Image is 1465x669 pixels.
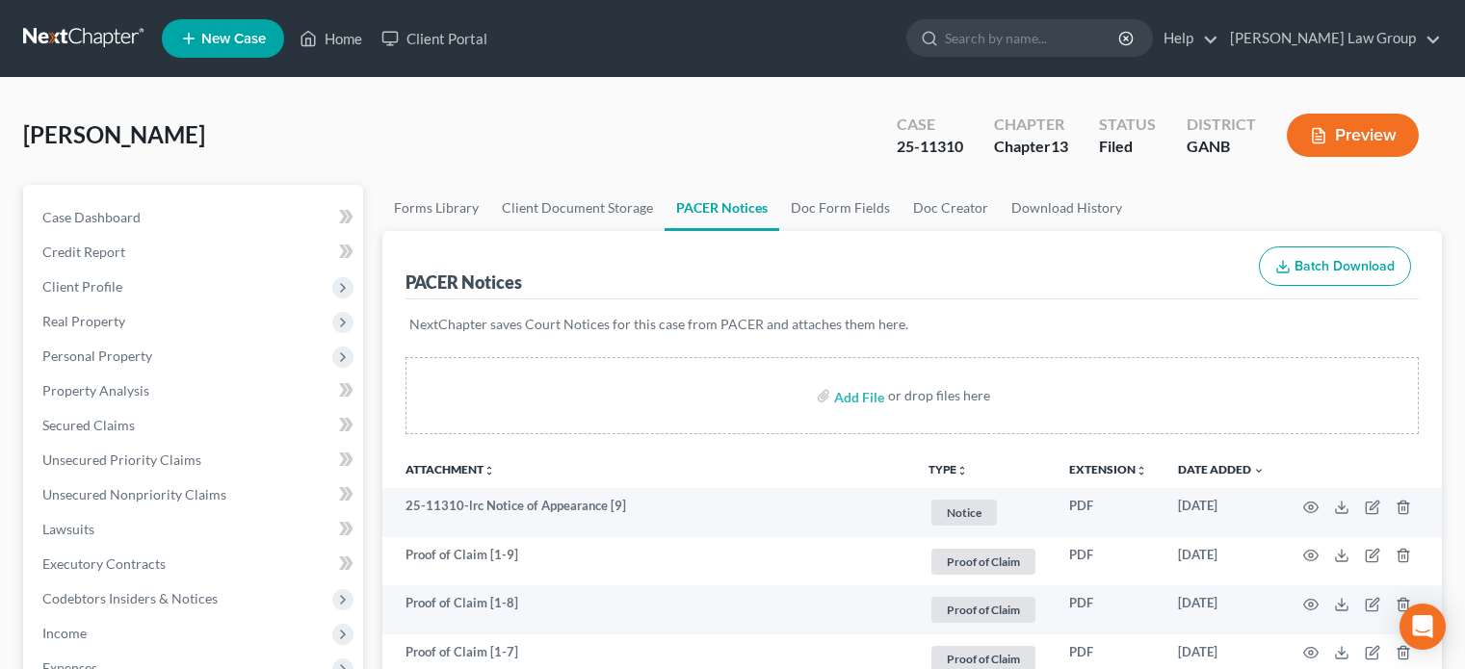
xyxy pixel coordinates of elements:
[929,594,1038,626] a: Proof of Claim
[1163,488,1280,537] td: [DATE]
[945,20,1121,56] input: Search by name...
[1051,137,1068,155] span: 13
[1220,21,1441,56] a: [PERSON_NAME] Law Group
[888,386,990,405] div: or drop files here
[931,597,1035,623] span: Proof of Claim
[1187,136,1256,158] div: GANB
[42,347,152,364] span: Personal Property
[42,313,125,329] span: Real Property
[27,547,363,581] a: Executory Contracts
[1163,537,1280,586] td: [DATE]
[902,185,1000,231] a: Doc Creator
[1099,136,1156,158] div: Filed
[665,185,779,231] a: PACER Notices
[27,408,363,443] a: Secured Claims
[1054,585,1163,634] td: PDF
[1163,585,1280,634] td: [DATE]
[1287,114,1419,157] button: Preview
[484,465,495,476] i: unfold_more
[42,521,94,537] span: Lawsuits
[1259,246,1411,287] button: Batch Download
[42,590,218,606] span: Codebtors Insiders & Notices
[1054,537,1163,586] td: PDF
[42,417,135,433] span: Secured Claims
[1099,114,1156,136] div: Status
[931,549,1035,575] span: Proof of Claim
[956,465,968,476] i: unfold_more
[27,200,363,235] a: Case Dashboard
[42,244,125,260] span: Credit Report
[27,512,363,547] a: Lawsuits
[929,464,968,476] button: TYPEunfold_more
[409,315,1415,334] p: NextChapter saves Court Notices for this case from PACER and attaches them here.
[994,114,1068,136] div: Chapter
[27,235,363,270] a: Credit Report
[27,373,363,408] a: Property Analysis
[1054,488,1163,537] td: PDF
[1154,21,1218,56] a: Help
[1069,462,1147,476] a: Extensionunfold_more
[42,278,122,295] span: Client Profile
[1253,465,1265,476] i: expand_more
[382,537,913,586] td: Proof of Claim [1-9]
[42,451,201,468] span: Unsecured Priority Claims
[27,477,363,512] a: Unsecured Nonpriority Claims
[897,136,963,158] div: 25-11310
[290,21,372,56] a: Home
[42,382,149,399] span: Property Analysis
[929,497,1038,528] a: Notice
[23,120,205,148] span: [PERSON_NAME]
[1136,465,1147,476] i: unfold_more
[779,185,902,231] a: Doc Form Fields
[372,21,497,56] a: Client Portal
[42,625,87,641] span: Income
[1000,185,1134,231] a: Download History
[27,443,363,477] a: Unsecured Priority Claims
[382,585,913,634] td: Proof of Claim [1-8]
[897,114,963,136] div: Case
[42,209,141,225] span: Case Dashboard
[1178,462,1265,476] a: Date Added expand_more
[405,462,495,476] a: Attachmentunfold_more
[42,486,226,502] span: Unsecured Nonpriority Claims
[929,546,1038,578] a: Proof of Claim
[382,185,490,231] a: Forms Library
[490,185,665,231] a: Client Document Storage
[1187,114,1256,136] div: District
[405,270,522,294] div: PACER Notices
[994,136,1068,158] div: Chapter
[1400,604,1446,650] div: Open Intercom Messenger
[931,500,997,526] span: Notice
[382,488,913,537] td: 25-11310-lrc Notice of Appearance [9]
[42,555,166,572] span: Executory Contracts
[1295,258,1395,274] span: Batch Download
[201,32,266,46] span: New Case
